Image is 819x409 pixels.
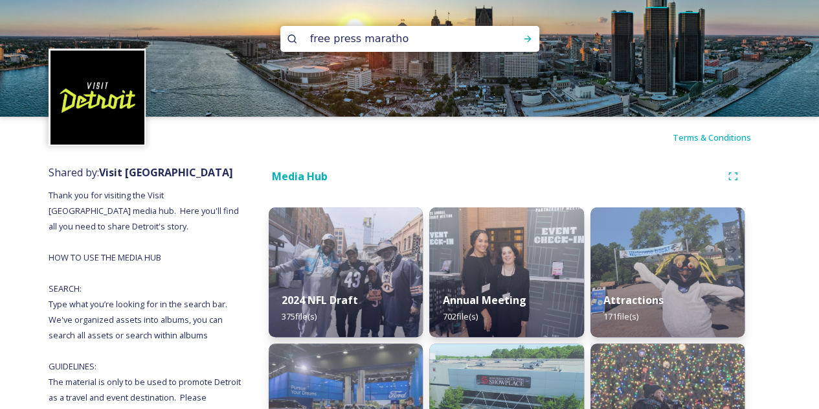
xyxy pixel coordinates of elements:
[673,130,770,145] a: Terms & Conditions
[99,165,233,180] strong: Visit [GEOGRAPHIC_DATA]
[282,310,317,322] span: 375 file(s)
[673,132,751,143] span: Terms & Conditions
[282,293,358,307] strong: 2024 NFL Draft
[442,293,526,307] strong: Annual Meeting
[442,310,477,322] span: 702 file(s)
[590,207,745,337] img: b41b5269-79c1-44fe-8f0b-cab865b206ff.jpg
[272,169,328,183] strong: Media Hub
[50,51,144,145] img: VISIT%20DETROIT%20LOGO%20-%20BLACK%20BACKGROUND.png
[429,207,583,337] img: 8c0cc7c4-d0ac-4b2f-930c-c1f64b82d302.jpg
[304,25,481,53] input: Search
[603,293,664,307] strong: Attractions
[603,310,638,322] span: 171 file(s)
[49,165,233,180] span: Shared by:
[269,207,423,337] img: 1cf80b3c-b923-464a-9465-a021a0fe5627.jpg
